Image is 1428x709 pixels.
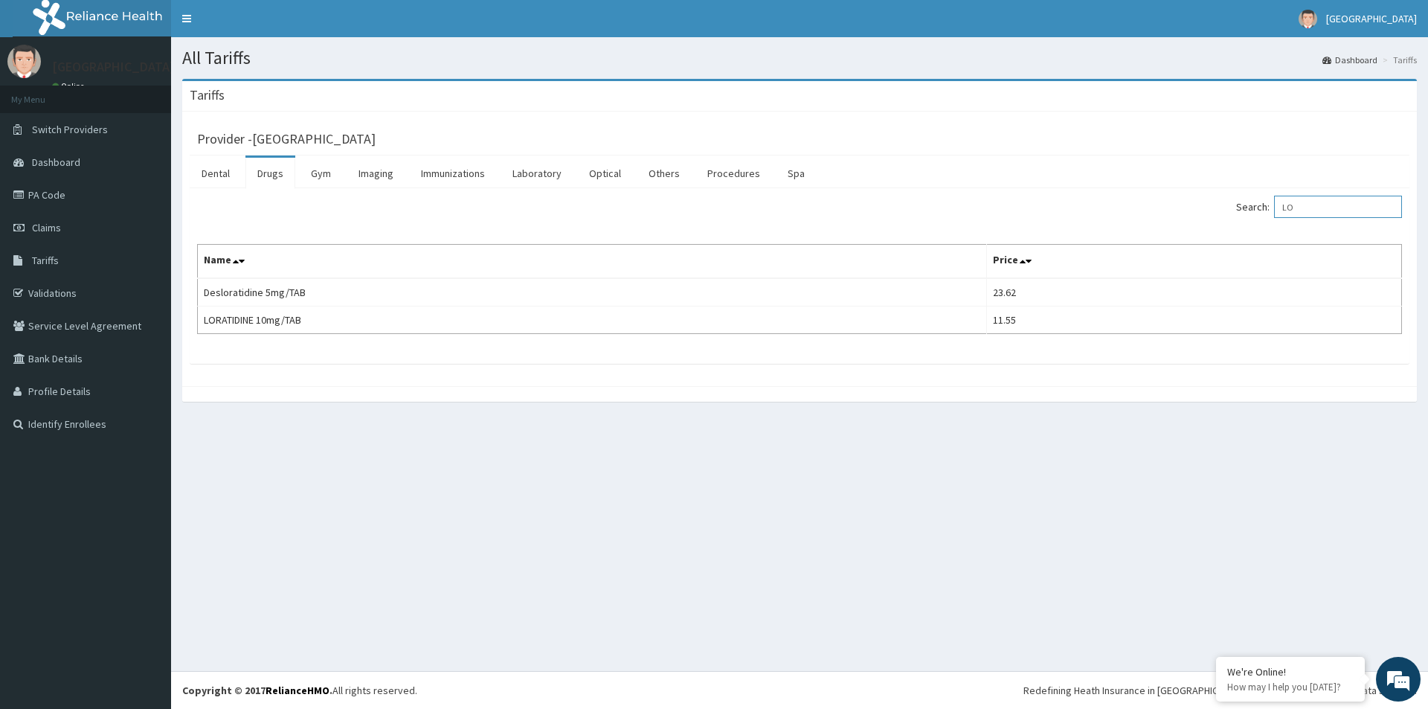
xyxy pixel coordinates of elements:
p: [GEOGRAPHIC_DATA] [52,60,175,74]
span: Switch Providers [32,123,108,136]
td: LORATIDINE 10mg/TAB [198,307,987,334]
span: [GEOGRAPHIC_DATA] [1326,12,1417,25]
span: Dashboard [32,155,80,169]
a: Immunizations [409,158,497,189]
td: Desloratidine 5mg/TAB [198,278,987,307]
label: Search: [1236,196,1402,218]
div: Chat with us now [77,83,250,103]
a: Dental [190,158,242,189]
input: Search: [1274,196,1402,218]
img: User Image [1299,10,1317,28]
div: Minimize live chat window [244,7,280,43]
td: 23.62 [986,278,1401,307]
span: Claims [32,221,61,234]
a: Procedures [695,158,772,189]
span: We're online! [86,187,205,338]
a: Imaging [347,158,405,189]
a: Spa [776,158,817,189]
th: Price [986,245,1401,279]
img: d_794563401_company_1708531726252_794563401 [28,74,60,112]
a: RelianceHMO [266,684,329,697]
span: Tariffs [32,254,59,267]
a: Drugs [245,158,295,189]
a: Gym [299,158,343,189]
div: We're Online! [1227,665,1354,678]
textarea: Type your message and hit 'Enter' [7,406,283,458]
h3: Provider - [GEOGRAPHIC_DATA] [197,132,376,146]
th: Name [198,245,987,279]
a: Laboratory [501,158,573,189]
div: Redefining Heath Insurance in [GEOGRAPHIC_DATA] using Telemedicine and Data Science! [1023,683,1417,698]
strong: Copyright © 2017 . [182,684,332,697]
a: Optical [577,158,633,189]
footer: All rights reserved. [171,671,1428,709]
a: Others [637,158,692,189]
h3: Tariffs [190,89,225,102]
p: How may I help you today? [1227,681,1354,693]
a: Dashboard [1322,54,1377,66]
a: Online [52,81,88,92]
td: 11.55 [986,307,1401,334]
li: Tariffs [1379,54,1417,66]
img: User Image [7,45,41,78]
h1: All Tariffs [182,48,1417,68]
